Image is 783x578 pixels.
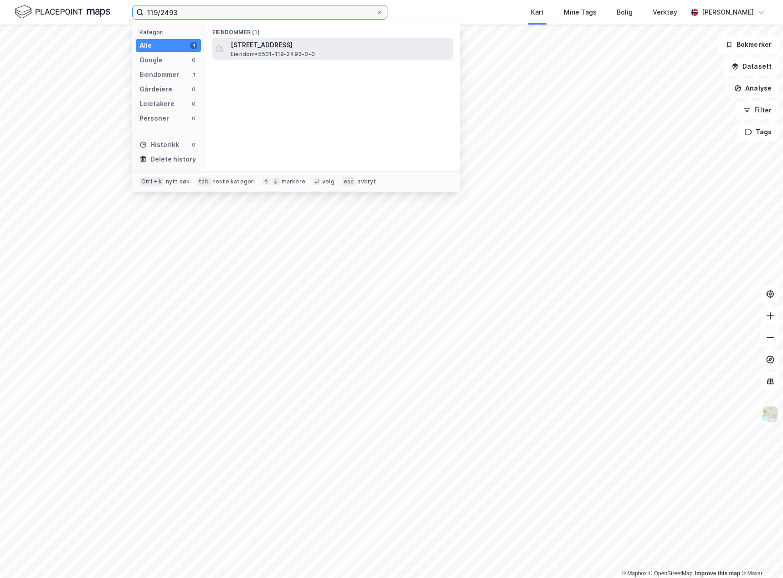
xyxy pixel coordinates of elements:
[736,101,779,119] button: Filter
[695,570,740,577] a: Improve this map
[15,4,110,20] img: logo.f888ab2527a4732fd821a326f86c7f29.svg
[205,21,460,38] div: Eiendommer (1)
[737,123,779,141] button: Tags
[762,406,779,423] img: Z
[190,56,197,64] div: 0
[737,534,783,578] iframe: Chat Widget
[190,86,197,93] div: 0
[139,29,201,35] div: Kategori
[139,98,175,109] div: Leietakere
[531,7,544,18] div: Kart
[357,178,376,185] div: avbryt
[190,115,197,122] div: 0
[702,7,754,18] div: [PERSON_NAME]
[139,40,152,51] div: Alle
[622,570,647,577] a: Mapbox
[724,57,779,76] button: Datasett
[342,177,356,186] div: esc
[190,42,197,49] div: 1
[726,79,779,97] button: Analyse
[144,5,376,19] input: Søk på adresse, matrikkel, gårdeiere, leietakere eller personer
[231,51,315,58] span: Eiendom • 5501-119-2493-0-0
[139,113,169,124] div: Personer
[139,55,163,66] div: Google
[139,139,179,150] div: Historikk
[649,570,693,577] a: OpenStreetMap
[564,7,597,18] div: Mine Tags
[282,178,305,185] div: markere
[231,40,449,51] span: [STREET_ADDRESS]
[190,141,197,148] div: 0
[190,100,197,107] div: 0
[190,71,197,78] div: 1
[197,177,211,186] div: tab
[139,69,179,80] div: Eiendommer
[322,178,335,185] div: velg
[617,7,633,18] div: Bolig
[166,178,190,185] div: nytt søk
[139,177,164,186] div: Ctrl + k
[737,534,783,578] div: Kontrollprogram for chat
[653,7,677,18] div: Verktøy
[150,154,196,165] div: Delete history
[212,178,255,185] div: neste kategori
[718,35,779,54] button: Bokmerker
[139,84,172,95] div: Gårdeiere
